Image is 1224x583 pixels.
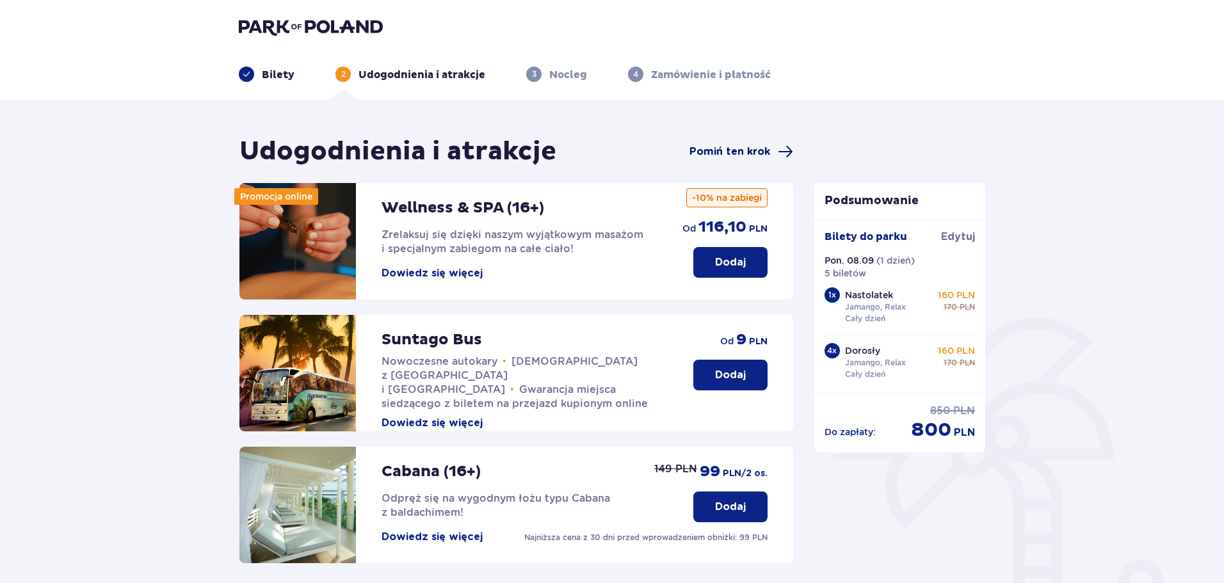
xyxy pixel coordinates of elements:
div: 4 x [825,343,840,358]
button: Dowiedz się więcej [382,416,483,430]
p: od [682,222,696,235]
img: attraction [239,447,356,563]
button: Dowiedz się więcej [382,530,483,544]
a: Edytuj [941,230,975,244]
p: Nastolatek [845,289,893,301]
h1: Udogodnienia i atrakcje [239,136,556,168]
p: 850 [930,404,951,418]
p: Cały dzień [845,369,885,380]
p: Nocleg [549,68,587,82]
p: PLN /2 os. [723,467,768,480]
p: Wellness & SPA (16+) [382,198,544,218]
p: Dodaj [715,368,746,382]
p: PLN [953,404,975,418]
button: Dowiedz się więcej [382,266,483,280]
p: -10% na zabiegi [686,188,768,207]
p: Dorosły [845,344,880,357]
p: PLN [960,301,975,313]
p: Jamango, Relax [845,357,906,369]
button: Dodaj [693,491,768,522]
p: PLN [954,426,975,440]
span: [DEMOGRAPHIC_DATA] z [GEOGRAPHIC_DATA] i [GEOGRAPHIC_DATA] [382,355,638,395]
p: 170 [944,357,957,369]
p: 4 [633,68,638,80]
p: 800 [911,418,951,442]
p: Bilety [262,68,294,82]
p: Jamango, Relax [845,301,906,313]
p: PLN [960,357,975,369]
p: Cabana (16+) [382,462,481,481]
p: Udogodnienia i atrakcje [358,68,485,82]
p: Suntago Bus [382,330,482,349]
img: Park of Poland logo [239,18,383,36]
p: od [720,335,734,347]
p: Dodaj [715,255,746,269]
p: PLN [749,223,768,236]
p: PLN [749,335,768,348]
button: Dodaj [693,247,768,278]
p: 170 [944,301,957,313]
p: Pon. 08.09 [825,254,874,267]
span: • [503,355,506,368]
p: Do zapłaty : [825,426,876,438]
div: Promocja online [234,188,318,205]
p: Cały dzień [845,313,885,324]
p: ( 1 dzień ) [876,254,915,267]
p: 149 PLN [654,462,697,476]
span: Odpręż się na wygodnym łożu typu Cabana z baldachimem! [382,492,610,518]
p: 160 PLN [938,289,975,301]
a: Pomiń ten krok [689,144,793,159]
p: 99 [700,462,720,481]
span: Nowoczesne autokary [382,355,497,367]
p: Bilety do parku [825,230,907,244]
p: 3 [532,68,536,80]
img: attraction [239,183,356,299]
p: 5 biletów [825,267,866,280]
div: 1 x [825,287,840,303]
p: 116,10 [698,218,746,237]
span: Pomiń ten krok [689,145,770,159]
p: 160 PLN [938,344,975,357]
span: Zrelaksuj się dzięki naszym wyjątkowym masażom i specjalnym zabiegom na całe ciało! [382,228,643,255]
p: 2 [341,68,346,80]
p: Zamówienie i płatność [651,68,771,82]
button: Dodaj [693,360,768,390]
span: • [510,383,514,396]
p: 9 [736,330,746,349]
p: Dodaj [715,500,746,514]
p: Najniższa cena z 30 dni przed wprowadzeniem obniżki: 99 PLN [524,532,768,543]
img: attraction [239,315,356,431]
p: Podsumowanie [814,193,986,209]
